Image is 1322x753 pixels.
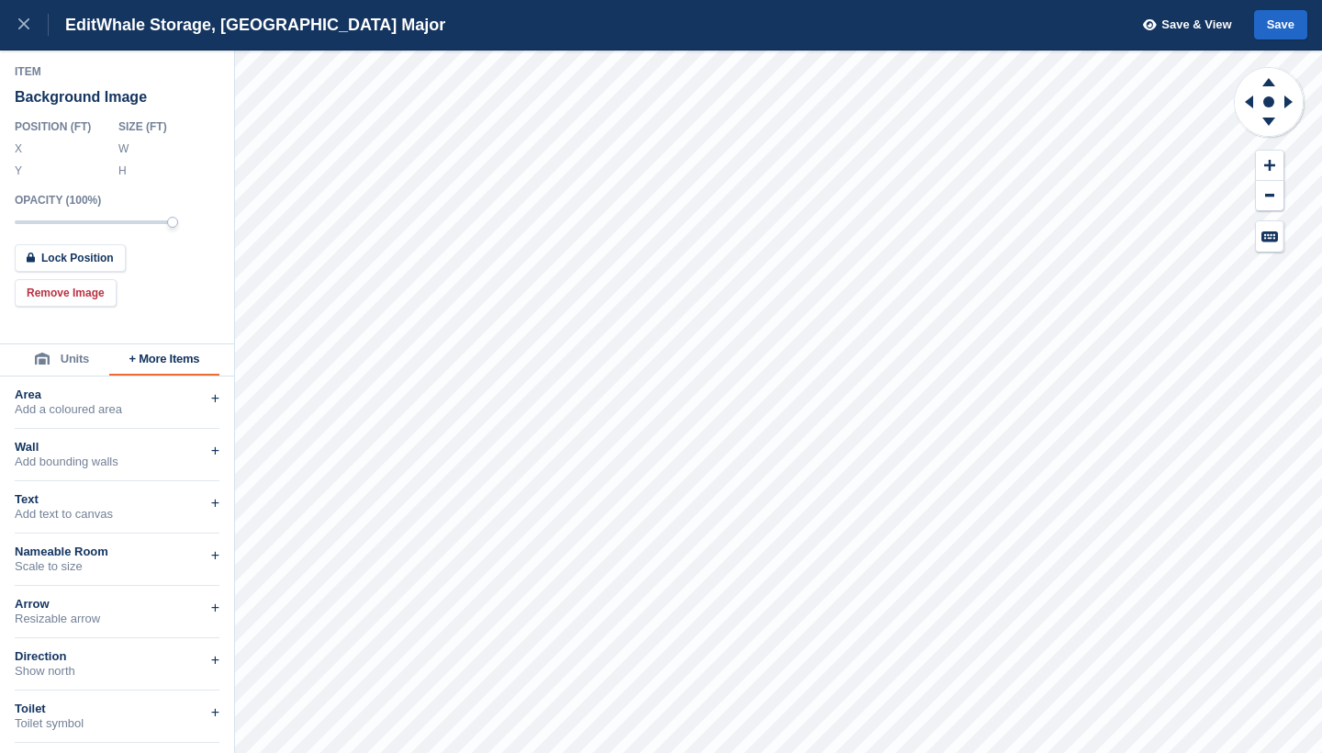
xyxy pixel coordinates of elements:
div: Text [15,492,219,507]
div: + [211,545,219,567]
button: Zoom In [1256,151,1283,181]
div: Resizable arrow [15,612,219,626]
div: Toilet symbol [15,716,219,731]
button: Keyboard Shortcuts [1256,221,1283,252]
label: W [118,141,128,156]
button: Save [1254,10,1307,40]
div: Item [15,64,220,79]
div: Add bounding walls [15,455,219,469]
div: Nameable Room [15,545,219,559]
div: + [211,649,219,671]
button: Save & View [1133,10,1232,40]
button: Remove Image [15,279,117,307]
label: H [118,163,128,178]
div: ArrowResizable arrow+ [15,586,219,638]
div: Arrow [15,597,219,612]
div: Show north [15,664,219,679]
div: Size ( FT ) [118,119,199,134]
div: + [211,597,219,619]
button: Zoom Out [1256,181,1283,211]
div: ToiletToilet symbol+ [15,691,219,743]
div: + [211,440,219,462]
button: Units [15,344,109,376]
div: + [211,492,219,514]
div: Background Image [15,81,220,114]
div: Add text to canvas [15,507,219,522]
div: AreaAdd a coloured area+ [15,376,219,429]
div: Opacity ( 100 %) [15,193,220,208]
div: Edit Whale Storage, [GEOGRAPHIC_DATA] Major [49,14,445,36]
div: TextAdd text to canvas+ [15,481,219,534]
div: Area [15,388,219,402]
button: Lock Position [15,244,126,272]
div: Direction [15,649,219,664]
div: + [211,702,219,724]
div: Nameable RoomScale to size+ [15,534,219,586]
label: Y [15,163,24,178]
label: X [15,141,24,156]
div: Add a coloured area [15,402,219,417]
div: DirectionShow north+ [15,638,219,691]
div: + [211,388,219,410]
div: Wall [15,440,219,455]
div: Scale to size [15,559,219,574]
div: Position ( FT ) [15,119,104,134]
div: Toilet [15,702,219,716]
div: WallAdd bounding walls+ [15,429,219,481]
span: Save & View [1161,16,1231,34]
button: + More Items [109,344,219,376]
